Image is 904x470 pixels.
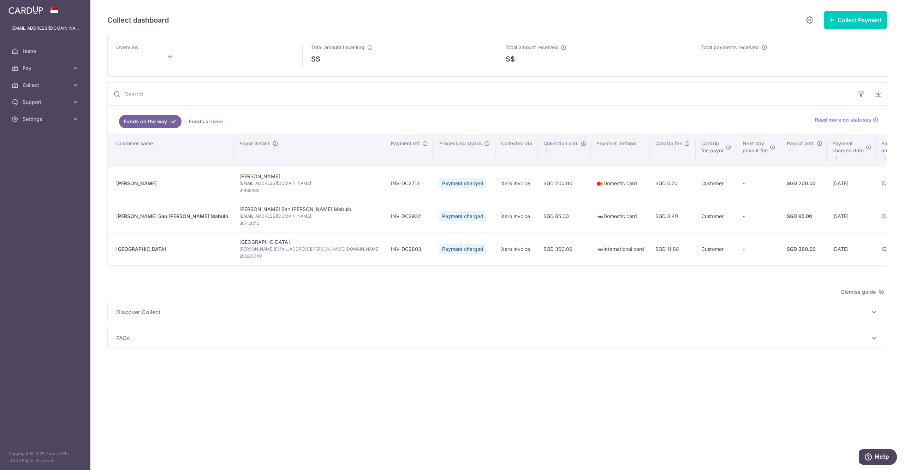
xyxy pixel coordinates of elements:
iframe: Opens a widget where you can find more information [859,449,897,466]
a: Funds on the way [119,115,182,128]
th: Payment method [591,134,650,167]
div: SGD 360.00 [787,246,821,253]
img: mastercard-sm-87a3fd1e0bddd137fecb07648320f44c262e2538e7db6024463105ddbc961eb2.png [596,180,603,187]
td: SGD 3.40 [650,200,696,233]
input: Search [108,83,853,105]
p: FAQs [116,334,878,342]
td: Customer [696,167,737,200]
td: Customer [696,233,737,265]
th: CardUp fee [650,134,696,167]
button: Collect Payment [824,11,887,29]
td: Xero Invoice [495,167,538,200]
span: 266203149 [239,253,380,260]
span: Help [16,5,30,11]
span: Payment charged [439,178,486,188]
td: Domestic card [591,200,650,233]
span: Payment charged [439,211,486,221]
td: SGD 11.88 [650,233,696,265]
td: SGD 200.00 [538,167,591,200]
td: - [737,233,781,265]
td: - [737,167,781,200]
span: Payor details [239,140,270,147]
img: visa-sm-192604c4577d2d35970c8ed26b86981c2741ebd56154ab54ad91a526f0f24972.png [596,213,603,220]
td: [GEOGRAPHIC_DATA] [234,233,385,265]
div: [PERSON_NAME] [116,180,228,187]
a: Funds arrived [184,115,227,128]
span: Payout amt. [787,140,815,147]
img: visa-sm-192604c4577d2d35970c8ed26b86981c2741ebd56154ab54ad91a526f0f24972.png [596,246,603,253]
img: CardUp [8,6,43,14]
span: Discover Collect [116,308,870,316]
td: SGD 5.20 [650,167,696,200]
span: Payment charged [439,244,486,254]
span: S$ [311,54,320,64]
td: SGD 85.00 [538,200,591,233]
td: [DATE] [827,233,876,265]
div: [GEOGRAPHIC_DATA] [116,246,228,253]
th: Next daypayout fee [737,134,781,167]
p: Discover Collect [116,308,878,316]
span: [EMAIL_ADDRESS][DOMAIN_NAME] [239,180,380,187]
span: Pay [23,65,69,72]
span: 91469492 [239,187,380,194]
span: Total amount received [506,44,558,50]
td: INV-DC2932 [385,200,434,233]
span: Total payments received [701,44,759,50]
td: INV-DC2803 [385,233,434,265]
td: Xero Invoice [495,200,538,233]
td: SGD 360.00 [538,233,591,265]
td: [DATE] [827,200,876,233]
td: Customer [696,200,737,233]
th: CardUpfee payor [696,134,737,167]
td: Xero Invoice [495,233,538,265]
div: SGD 85.00 [787,213,821,220]
span: Total amount incoming [311,44,364,50]
span: CardUp fee payor [701,140,724,154]
span: 86712072 [239,220,380,227]
td: [PERSON_NAME] San [PERSON_NAME] Mabulo [234,200,385,233]
th: Customer name [108,134,234,167]
td: Domestic card [591,167,650,200]
span: Dismiss guide [841,288,884,296]
td: International card [591,233,650,265]
p: [EMAIL_ADDRESS][DOMAIN_NAME] [11,25,79,32]
span: Payment ref. [391,140,420,147]
span: S$ [506,54,515,64]
td: INV-DC2713 [385,167,434,200]
th: Collected via [495,134,538,167]
h5: Collect dashboard [107,14,169,26]
span: Collection amt. [543,140,579,147]
a: Read more on statuses [815,116,878,123]
span: CardUp fee [655,140,682,147]
th: Processing status [434,134,495,167]
span: Home [23,48,69,55]
span: FAQs [116,334,870,342]
span: Support [23,99,69,106]
th: Paymentcharged date : activate to sort column ascending [827,134,876,167]
span: Processing status [439,140,482,147]
th: Collection amt. : activate to sort column ascending [538,134,591,167]
span: Next day payout fee [743,140,768,154]
span: Settings [23,116,69,123]
th: Payor details [234,134,385,167]
span: [EMAIL_ADDRESS][DOMAIN_NAME] [239,213,380,220]
span: Collect [23,82,69,89]
span: [PERSON_NAME][EMAIL_ADDRESS][PERSON_NAME][DOMAIN_NAME] [239,246,380,253]
span: Overview [116,44,139,50]
th: Payment ref. [385,134,434,167]
div: SGD 200.00 [787,180,821,187]
span: Read more on statuses [815,116,871,123]
td: [PERSON_NAME] [234,167,385,200]
td: [DATE] [827,167,876,200]
th: Payout amt. : activate to sort column ascending [781,134,827,167]
span: Payment charged date [832,140,864,154]
td: - [737,200,781,233]
div: [PERSON_NAME] San [PERSON_NAME] Mabulo [116,213,228,220]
